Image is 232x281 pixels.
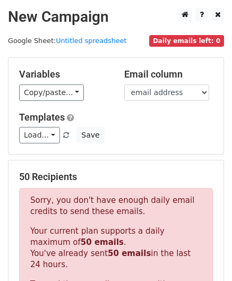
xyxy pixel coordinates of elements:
a: Templates [19,112,65,123]
a: Load... [19,127,60,143]
h2: New Campaign [8,8,224,26]
iframe: Chat Widget [179,230,232,281]
strong: 50 emails [108,249,151,258]
small: Google Sheet: [8,37,127,45]
h5: Variables [19,69,108,80]
p: Sorry, you don't have enough daily email credits to send these emails. [30,195,202,217]
a: Untitled spreadsheet [56,37,126,45]
p: Your current plan supports a daily maximum of . You've already sent in the last 24 hours. [30,226,202,270]
h5: Email column [124,69,213,80]
strong: 50 emails [81,237,124,247]
h5: 50 Recipients [19,171,213,183]
a: Copy/paste... [19,84,84,101]
span: Daily emails left: 0 [149,35,224,47]
a: Daily emails left: 0 [149,37,224,45]
button: Save [76,127,104,143]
